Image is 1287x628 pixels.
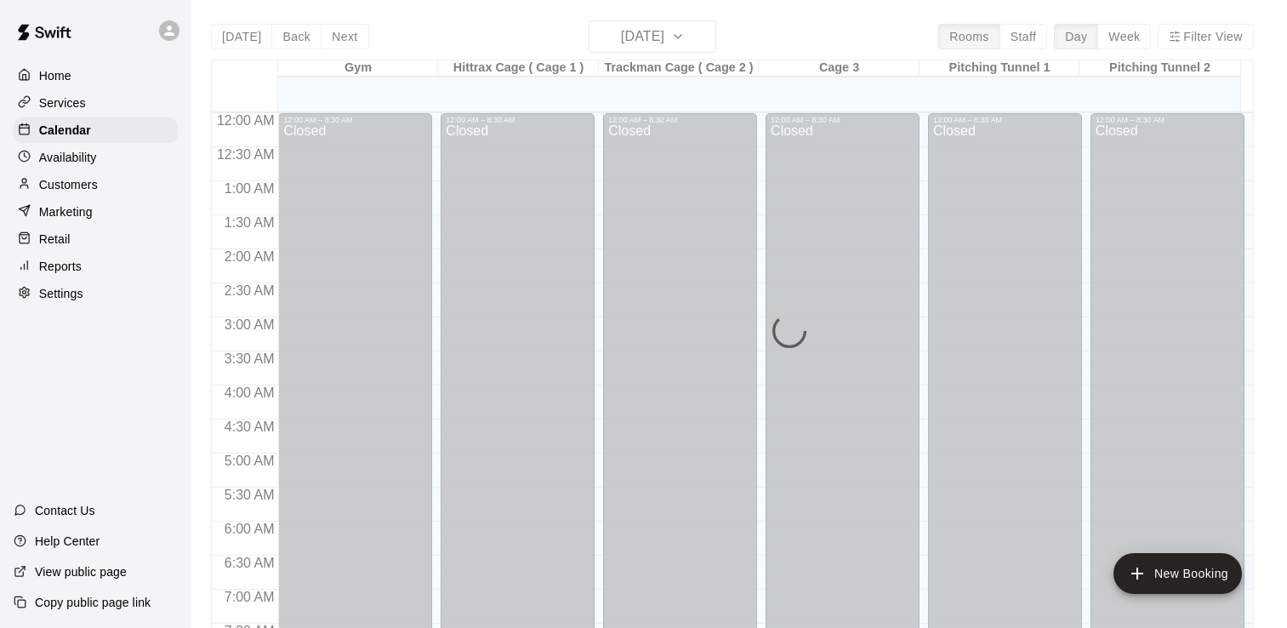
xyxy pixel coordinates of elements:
div: 12:00 AM – 8:30 AM [446,116,589,124]
a: Services [14,90,178,116]
span: 4:00 AM [220,385,279,400]
p: Copy public page link [35,594,151,611]
a: Home [14,63,178,88]
p: Availability [39,149,97,166]
p: Home [39,67,71,84]
span: 12:00 AM [213,113,279,128]
span: 12:30 AM [213,147,279,162]
p: Customers [39,176,98,193]
a: Calendar [14,117,178,143]
div: 12:00 AM – 8:30 AM [608,116,752,124]
div: Hittrax Cage ( Cage 1 ) [438,60,598,77]
p: Marketing [39,203,93,220]
p: Contact Us [35,502,95,519]
span: 5:00 AM [220,454,279,468]
span: 5:30 AM [220,488,279,502]
a: Settings [14,281,178,306]
button: add [1113,553,1242,594]
p: Help Center [35,533,100,550]
div: Cage 3 [759,60,919,77]
span: 1:00 AM [220,181,279,196]
span: 2:30 AM [220,283,279,298]
p: Retail [39,231,71,248]
p: Settings [39,285,83,302]
span: 1:30 AM [220,215,279,230]
div: 12:00 AM – 8:30 AM [283,116,427,124]
div: Gym [278,60,438,77]
p: Services [39,94,86,111]
div: Pitching Tunnel 2 [1079,60,1239,77]
a: Availability [14,145,178,170]
span: 3:00 AM [220,317,279,332]
div: 12:00 AM – 8:30 AM [1096,116,1239,124]
p: View public page [35,563,127,580]
div: 12:00 AM – 8:30 AM [933,116,1077,124]
span: 7:00 AM [220,590,279,604]
a: Marketing [14,199,178,225]
a: Reports [14,254,178,279]
span: 3:30 AM [220,351,279,366]
p: Calendar [39,122,91,139]
div: Trackman Cage ( Cage 2 ) [599,60,759,77]
span: 6:00 AM [220,522,279,536]
p: Reports [39,258,82,275]
div: 12:00 AM – 8:30 AM [771,116,914,124]
span: 2:00 AM [220,249,279,264]
a: Retail [14,226,178,252]
a: Customers [14,172,178,197]
span: 6:30 AM [220,556,279,570]
div: Pitching Tunnel 1 [920,60,1079,77]
span: 4:30 AM [220,420,279,434]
